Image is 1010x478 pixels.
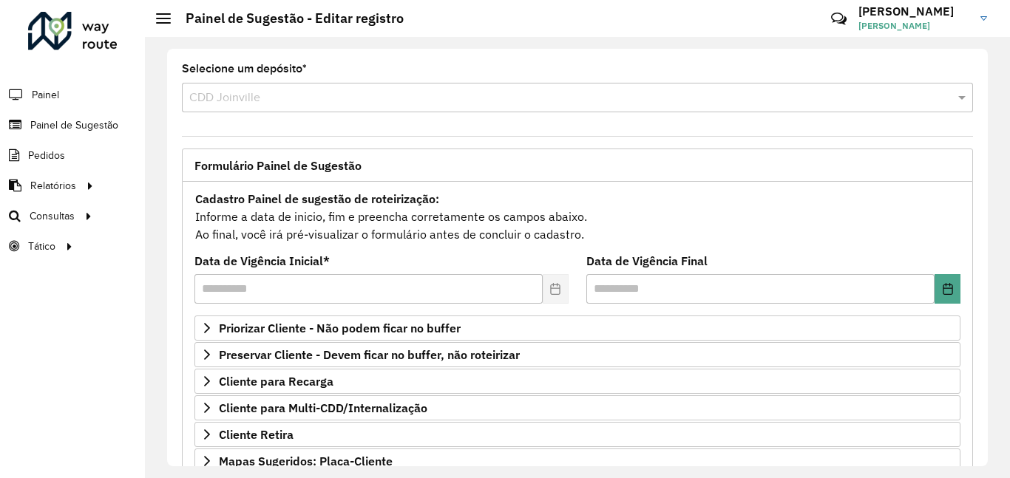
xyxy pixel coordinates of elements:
[219,349,520,361] span: Preservar Cliente - Devem ficar no buffer, não roteirizar
[194,189,960,244] div: Informe a data de inicio, fim e preencha corretamente os campos abaixo. Ao final, você irá pré-vi...
[28,148,65,163] span: Pedidos
[858,19,969,33] span: [PERSON_NAME]
[219,429,294,440] span: Cliente Retira
[28,239,55,254] span: Tático
[823,3,855,35] a: Contato Rápido
[935,274,960,304] button: Choose Date
[586,252,708,270] label: Data de Vigência Final
[194,422,960,447] a: Cliente Retira
[219,455,393,467] span: Mapas Sugeridos: Placa-Cliente
[32,87,59,103] span: Painel
[219,402,427,414] span: Cliente para Multi-CDD/Internalização
[195,191,439,206] strong: Cadastro Painel de sugestão de roteirização:
[194,160,362,171] span: Formulário Painel de Sugestão
[858,4,969,18] h3: [PERSON_NAME]
[194,369,960,394] a: Cliente para Recarga
[30,178,76,194] span: Relatórios
[194,315,960,341] a: Priorizar Cliente - Não podem ficar no buffer
[30,208,75,224] span: Consultas
[219,375,333,387] span: Cliente para Recarga
[182,60,307,78] label: Selecione um depósito
[219,322,461,334] span: Priorizar Cliente - Não podem ficar no buffer
[194,342,960,367] a: Preservar Cliente - Devem ficar no buffer, não roteirizar
[194,448,960,474] a: Mapas Sugeridos: Placa-Cliente
[30,117,118,133] span: Painel de Sugestão
[194,252,330,270] label: Data de Vigência Inicial
[171,10,404,27] h2: Painel de Sugestão - Editar registro
[194,395,960,420] a: Cliente para Multi-CDD/Internalização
